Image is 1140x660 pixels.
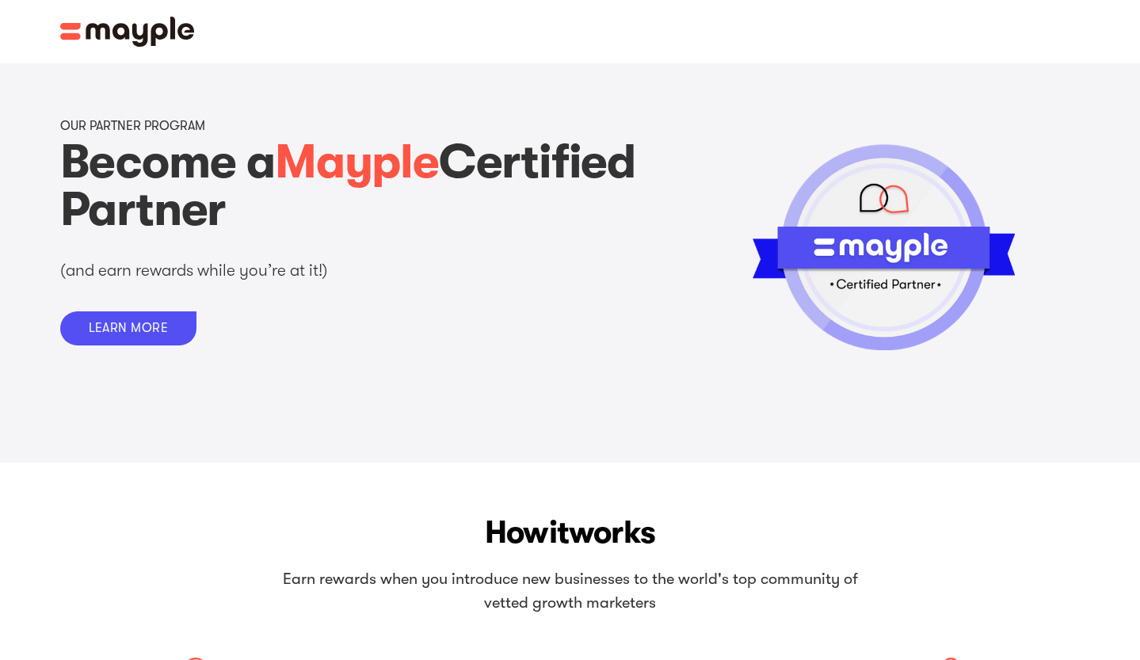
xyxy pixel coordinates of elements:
[60,139,650,234] h1: Become a Certified Partner
[275,135,439,189] span: Mayple
[89,321,169,336] div: LEARN MORE
[60,17,195,47] img: Mayple logo
[60,119,205,134] p: OUR PARTNER PROGRAM
[29,510,1112,555] h2: How works
[273,567,867,615] p: Earn rewards when you introduce new businesses to the world's top community of vetted growth mark...
[60,311,197,345] a: LEARN MORE
[60,259,472,282] p: (and earn rewards while you’re at it!)
[549,514,569,551] span: it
